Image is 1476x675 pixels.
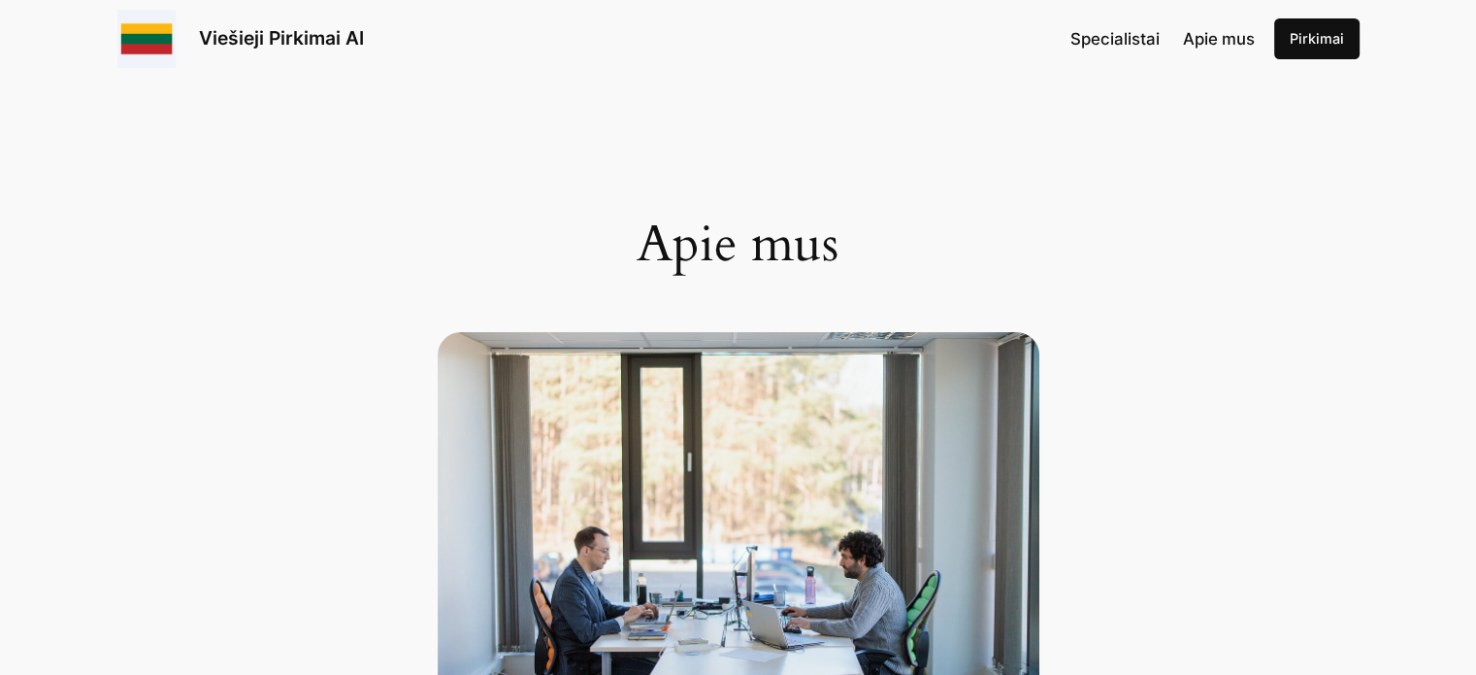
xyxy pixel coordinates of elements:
a: Viešieji Pirkimai AI [199,26,364,50]
a: Pirkimai [1274,18,1360,59]
span: Specialistai [1070,29,1160,49]
a: Apie mus [1183,26,1255,51]
nav: Navigation [1070,26,1255,51]
img: Viešieji pirkimai logo [117,10,176,68]
h1: Apie mus [438,216,1039,274]
a: Specialistai [1070,26,1160,51]
span: Apie mus [1183,29,1255,49]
